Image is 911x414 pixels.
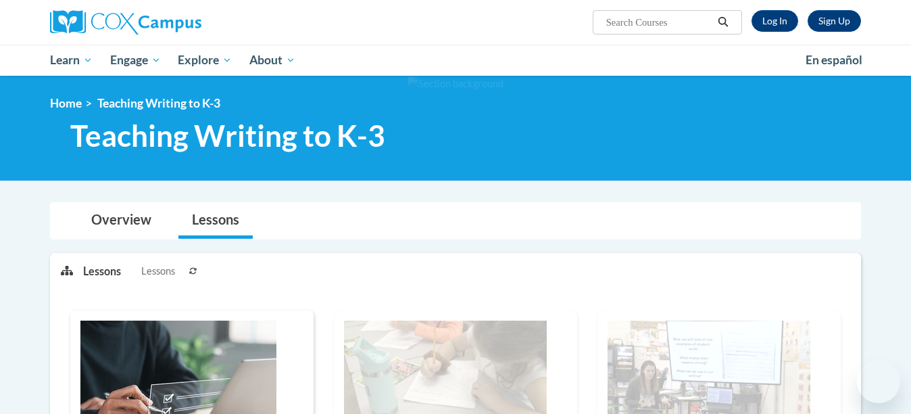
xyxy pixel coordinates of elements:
[141,264,175,279] span: Lessons
[178,52,232,68] span: Explore
[713,14,733,30] button: Search
[50,96,82,110] a: Home
[110,52,161,68] span: Engage
[97,96,220,110] span: Teaching Writing to K-3
[605,14,713,30] input: Search Courses
[50,52,93,68] span: Learn
[808,10,861,32] a: Register
[178,203,253,239] a: Lessons
[797,46,871,74] a: En español
[70,118,385,154] span: Teaching Writing to K-3
[41,45,101,76] a: Learn
[408,76,503,91] img: Section background
[169,45,241,76] a: Explore
[752,10,798,32] a: Log In
[241,45,304,76] a: About
[249,52,295,68] span: About
[83,264,121,279] p: Lessons
[78,203,165,239] a: Overview
[101,45,170,76] a: Engage
[50,10,201,34] img: Cox Campus
[857,360,900,403] iframe: Button to launch messaging window
[806,53,862,67] span: En español
[50,10,307,34] a: Cox Campus
[30,45,881,76] div: Main menu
